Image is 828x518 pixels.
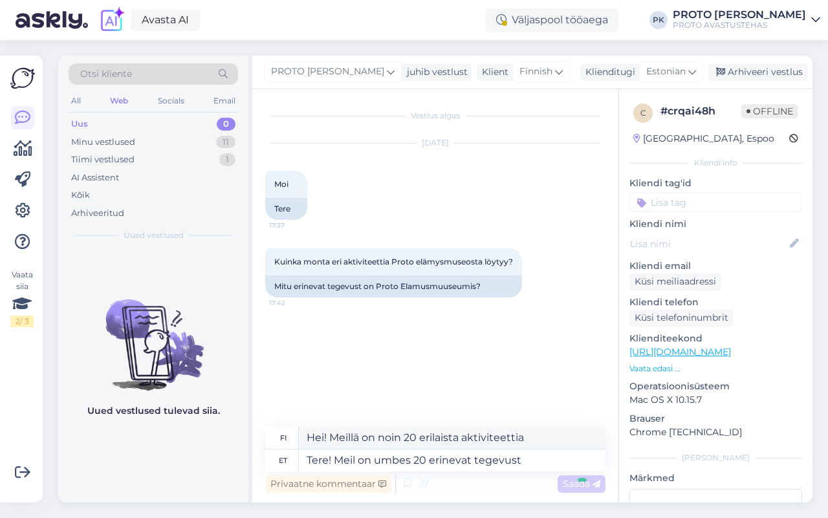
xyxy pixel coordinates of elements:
div: PK [649,11,668,29]
span: Uued vestlused [124,230,184,241]
div: Küsi telefoninumbrit [629,309,734,327]
div: PROTO [PERSON_NAME] [673,10,806,20]
div: 11 [216,136,235,149]
span: Otsi kliente [80,67,132,81]
p: Kliendi nimi [629,217,802,231]
div: Tere [265,198,307,220]
p: Kliendi tag'id [629,177,802,190]
p: Kliendi telefon [629,296,802,309]
span: 17:42 [269,298,318,308]
a: PROTO [PERSON_NAME]PROTO AVASTUSTEHAS [673,10,820,30]
p: Uued vestlused tulevad siia. [87,404,220,418]
div: Socials [155,92,187,109]
span: Estonian [646,65,686,79]
a: Avasta AI [131,9,200,31]
div: Klient [477,65,508,79]
img: No chats [58,276,248,393]
p: Vaata edasi ... [629,363,802,374]
p: Operatsioonisüsteem [629,380,802,393]
span: PROTO [PERSON_NAME] [271,65,384,79]
div: 0 [217,118,235,131]
div: Klienditugi [580,65,635,79]
div: 1 [219,153,235,166]
span: Kuinka monta eri aktiviteettia Proto elämysmuseosta löytyy? [274,257,513,266]
div: Kõik [71,189,90,202]
div: Mitu erinevat tegevust on Proto Elamusmuuseumis? [265,275,522,297]
div: Email [211,92,238,109]
div: Uus [71,118,88,131]
div: 2 / 3 [10,316,34,327]
div: Arhiveeri vestlus [708,63,808,81]
div: Väljaspool tööaega [486,8,618,32]
p: Klienditeekond [629,332,802,345]
div: Kliendi info [629,157,802,169]
span: 17:37 [269,221,318,230]
div: Vestlus algas [265,110,605,122]
div: All [69,92,83,109]
p: Mac OS X 10.15.7 [629,393,802,407]
span: Moi [274,179,289,189]
div: Web [107,92,131,109]
div: [PERSON_NAME] [629,452,802,464]
span: Offline [741,104,798,118]
div: Arhiveeritud [71,207,124,220]
input: Lisa tag [629,193,802,212]
div: [GEOGRAPHIC_DATA], Espoo [633,132,774,146]
a: [URL][DOMAIN_NAME] [629,346,731,358]
div: # crqai48h [660,103,741,119]
p: Märkmed [629,471,802,485]
input: Lisa nimi [630,237,787,251]
img: explore-ai [98,6,125,34]
p: Brauser [629,412,802,426]
span: c [640,108,646,118]
div: Minu vestlused [71,136,135,149]
div: AI Assistent [71,171,119,184]
div: [DATE] [265,137,605,149]
div: Tiimi vestlused [71,153,135,166]
div: juhib vestlust [402,65,468,79]
div: Küsi meiliaadressi [629,273,721,290]
div: PROTO AVASTUSTEHAS [673,20,806,30]
p: Chrome [TECHNICAL_ID] [629,426,802,439]
p: Kliendi email [629,259,802,273]
img: Askly Logo [10,66,35,91]
span: Finnish [519,65,552,79]
div: Vaata siia [10,269,34,327]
